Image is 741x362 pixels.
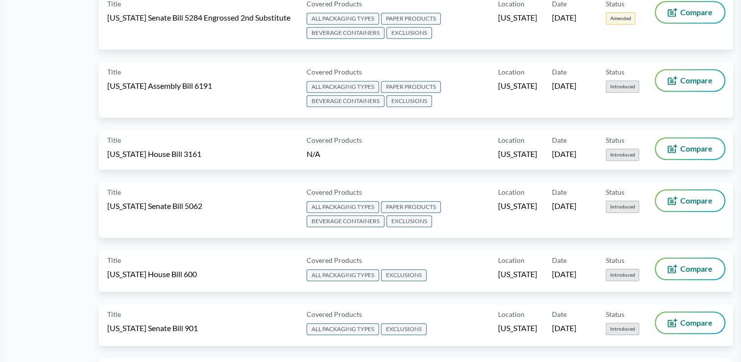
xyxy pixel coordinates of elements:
span: Location [498,255,525,265]
span: [US_STATE] Senate Bill 901 [107,323,198,334]
button: Compare [656,190,724,211]
span: ALL PACKAGING TYPES [307,201,379,213]
span: EXCLUSIONS [386,27,432,39]
span: ALL PACKAGING TYPES [307,269,379,281]
span: [DATE] [552,12,576,23]
span: Introduced [606,269,639,281]
span: ALL PACKAGING TYPES [307,81,379,93]
span: Introduced [606,80,639,93]
span: Title [107,187,121,197]
span: Covered Products [307,255,362,265]
span: PAPER PRODUCTS [381,201,441,213]
span: Title [107,67,121,77]
button: Compare [656,138,724,159]
span: EXCLUSIONS [386,95,432,107]
span: EXCLUSIONS [381,323,427,335]
span: Compare [680,145,713,153]
span: Covered Products [307,187,362,197]
button: Compare [656,70,724,91]
span: ALL PACKAGING TYPES [307,13,379,25]
button: Compare [656,312,724,333]
span: Title [107,135,121,145]
span: ALL PACKAGING TYPES [307,323,379,335]
span: Compare [680,265,713,273]
span: Covered Products [307,135,362,145]
span: Introduced [606,201,639,213]
span: Compare [680,319,713,327]
span: [US_STATE] [498,323,537,334]
span: [US_STATE] [498,201,537,211]
button: Compare [656,2,724,23]
span: BEVERAGE CONTAINERS [307,95,384,107]
span: Date [552,67,567,77]
span: Covered Products [307,67,362,77]
span: [US_STATE] [498,149,537,159]
span: [DATE] [552,80,576,91]
span: [US_STATE] Assembly Bill 6191 [107,80,212,91]
span: PAPER PRODUCTS [381,81,441,93]
span: Status [606,135,624,145]
span: Introduced [606,149,639,161]
span: Status [606,255,624,265]
span: Compare [680,77,713,84]
span: EXCLUSIONS [386,215,432,227]
span: BEVERAGE CONTAINERS [307,215,384,227]
span: Location [498,135,525,145]
span: [US_STATE] [498,12,537,23]
span: [US_STATE] Senate Bill 5284 Engrossed 2nd Substitute [107,12,290,23]
span: BEVERAGE CONTAINERS [307,27,384,39]
span: Date [552,255,567,265]
span: PAPER PRODUCTS [381,13,441,25]
span: Status [606,309,624,319]
span: [US_STATE] [498,269,537,280]
span: [DATE] [552,269,576,280]
button: Compare [656,259,724,279]
span: Title [107,309,121,319]
span: Compare [680,197,713,205]
span: [DATE] [552,323,576,334]
span: N/A [307,149,320,158]
span: Status [606,67,624,77]
span: Date [552,135,567,145]
span: Introduced [606,323,639,335]
span: Date [552,187,567,197]
span: Amended [606,12,635,25]
span: EXCLUSIONS [381,269,427,281]
span: [DATE] [552,149,576,159]
span: Compare [680,8,713,16]
span: Location [498,187,525,197]
span: Covered Products [307,309,362,319]
span: [DATE] [552,201,576,211]
span: [US_STATE] Senate Bill 5062 [107,201,202,211]
span: [US_STATE] House Bill 3161 [107,149,201,159]
span: Location [498,309,525,319]
span: Status [606,187,624,197]
span: [US_STATE] [498,80,537,91]
span: Location [498,67,525,77]
span: Title [107,255,121,265]
span: [US_STATE] House Bill 600 [107,269,197,280]
span: Date [552,309,567,319]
